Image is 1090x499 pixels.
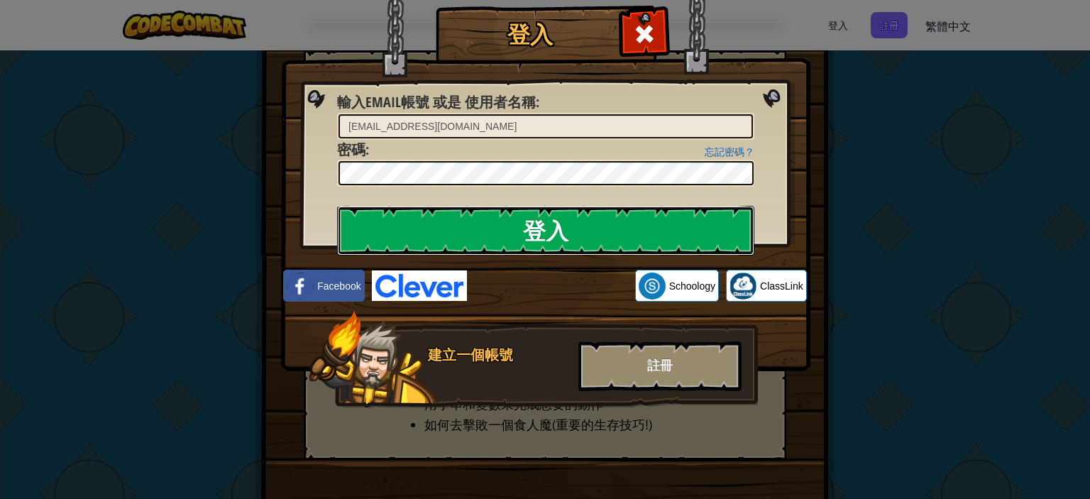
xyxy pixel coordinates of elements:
a: 忘記密碼？ [705,146,754,158]
img: classlink-logo-small.png [730,273,756,300]
span: Facebook [317,279,360,293]
div: 建立一個帳號 [428,345,570,366]
iframe: 「使用 Google 帳戶登入」按鈕 [467,270,635,302]
span: ClassLink [760,279,803,293]
span: Schoology [669,279,715,293]
img: facebook_small.png [287,273,314,300]
h1: 登入 [439,22,620,47]
div: 註冊 [578,341,742,391]
label: : [337,92,539,113]
span: 密碼 [337,140,365,159]
img: clever-logo-blue.png [372,270,467,301]
label: : [337,140,369,160]
input: 登入 [337,206,754,256]
span: 輸入Email帳號 或是 使用者名稱 [337,92,536,111]
img: schoology.png [639,273,666,300]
